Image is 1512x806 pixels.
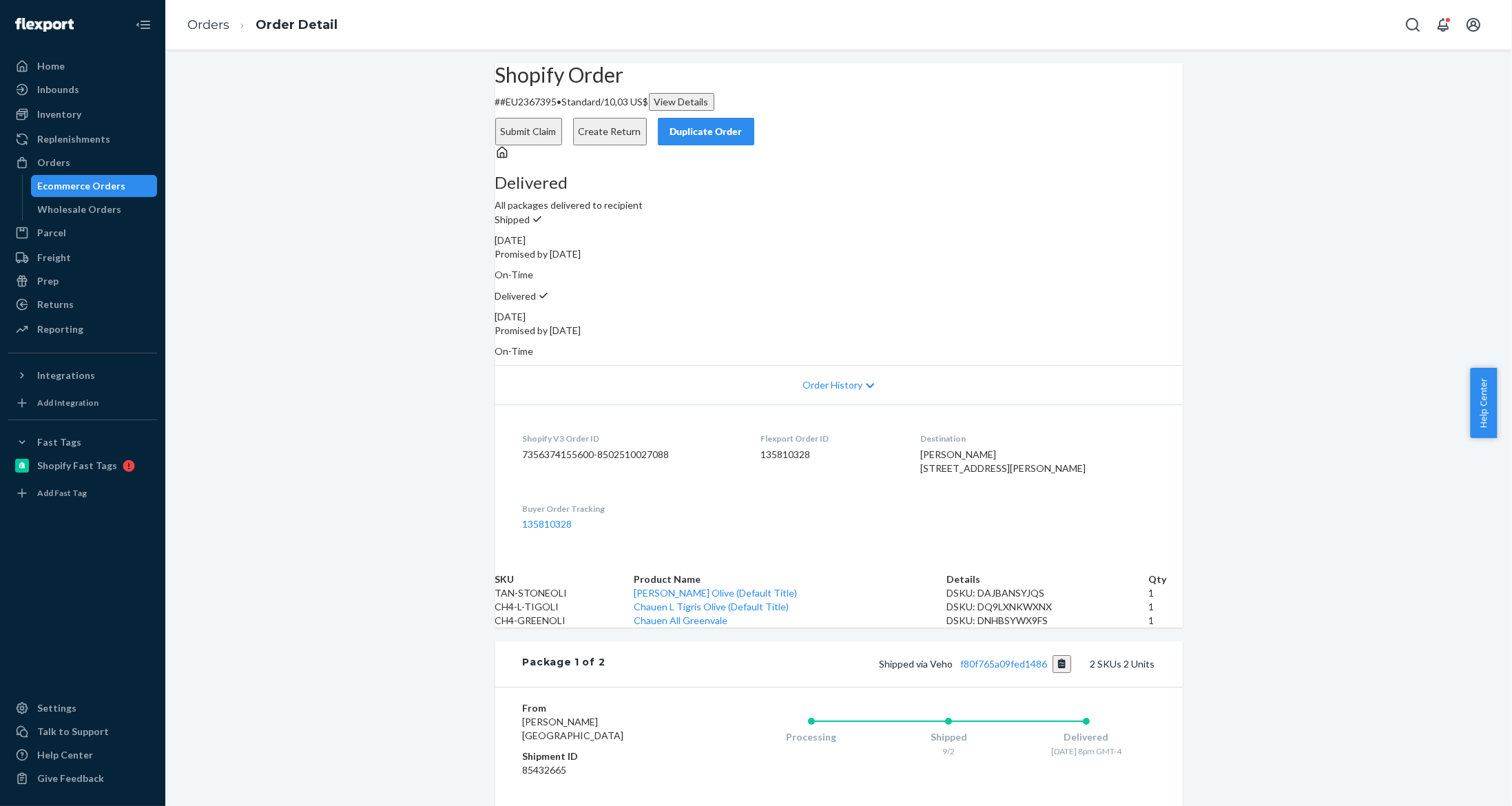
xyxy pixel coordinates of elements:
[37,156,70,169] div: Orders
[523,503,739,515] dt: Buyer Order Tracking
[1053,655,1071,673] button: Copy tracking number
[523,448,739,462] dd: 7356374155600-8502510027088
[8,431,157,453] button: Fast Tags
[495,572,634,586] th: SKU
[523,750,687,763] dt: Shipment ID
[8,744,157,766] a: Help Center
[523,763,687,777] dd: 85432665
[946,572,1148,586] th: Details
[495,289,1183,303] p: Delivered
[37,487,87,499] div: Add Fast Tag
[495,324,1183,338] p: Promised by [DATE]
[743,730,880,744] div: Processing
[495,63,1183,86] h2: Shopify Order
[557,96,562,107] span: •
[8,697,157,719] a: Settings
[1148,572,1183,586] th: Qty
[649,93,714,111] button: View Details
[256,17,338,32] a: Order Detail
[8,767,157,789] button: Give Feedback
[523,716,624,741] span: [PERSON_NAME] [GEOGRAPHIC_DATA]
[523,701,687,715] dt: From
[31,175,158,197] a: Ecommerce Orders
[658,118,754,145] button: Duplicate Order
[8,222,157,244] a: Parcel
[495,586,634,600] td: TAN-STONEOLI
[495,344,1183,358] p: On-Time
[946,614,1148,628] div: DSKU: DNHBSYWX9FS
[37,107,81,121] div: Inventory
[37,83,79,96] div: Inbounds
[37,748,93,762] div: Help Center
[879,658,1071,670] span: Shipped via Veho
[495,174,1183,212] div: All packages delivered to recipient
[37,322,83,336] div: Reporting
[37,298,74,311] div: Returns
[37,132,110,146] div: Replenishments
[8,318,157,340] a: Reporting
[1017,730,1155,744] div: Delivered
[495,614,634,628] td: CH4-GREENOLI
[8,293,157,316] a: Returns
[1399,11,1427,39] button: Open Search Box
[8,270,157,292] a: Prep
[38,179,126,193] div: Ecommerce Orders
[634,614,727,626] a: Chauen All Greenvale
[37,397,99,409] div: Add Integration
[562,96,601,107] span: Standard
[760,448,898,462] dd: 135810328
[802,378,862,392] span: Order History
[946,600,1148,614] div: DSKU: DQ9LXNKWXNX
[187,17,229,32] a: Orders
[495,234,1183,247] div: [DATE]
[31,198,158,220] a: Wholesale Orders
[1460,11,1487,39] button: Open account menu
[495,247,1183,261] p: Promised by [DATE]
[605,655,1154,673] div: 2 SKUs 2 Units
[920,448,1086,474] span: [PERSON_NAME] [STREET_ADDRESS][PERSON_NAME]
[8,392,157,414] a: Add Integration
[37,435,81,449] div: Fast Tags
[495,174,1183,192] h3: Delivered
[8,247,157,269] a: Freight
[37,226,66,240] div: Parcel
[37,701,76,715] div: Settings
[1429,11,1457,39] button: Open notifications
[1148,600,1183,614] td: 1
[1017,745,1155,757] div: [DATE] 8pm GMT-4
[495,118,562,145] button: Submit Claim
[634,572,946,586] th: Product Name
[130,11,157,39] button: Close Navigation
[8,152,157,174] a: Orders
[880,730,1017,744] div: Shipped
[8,128,157,150] a: Replenishments
[920,433,1155,444] dt: Destination
[8,55,157,77] a: Home
[8,721,157,743] a: Talk to Support
[8,79,157,101] a: Inbounds
[654,95,709,109] div: View Details
[523,518,572,530] a: 135810328
[1470,368,1497,438] button: Help Center
[8,364,157,386] button: Integrations
[634,587,797,599] a: [PERSON_NAME] Olive (Default Title)
[37,725,109,738] div: Talk to Support
[37,369,95,382] div: Integrations
[15,18,74,32] img: Flexport logo
[37,459,117,473] div: Shopify Fast Tags
[8,482,157,504] a: Add Fast Tag
[670,125,743,138] div: Duplicate Order
[8,455,157,477] a: Shopify Fast Tags
[37,772,104,785] div: Give Feedback
[176,5,349,45] ol: breadcrumbs
[8,103,157,125] a: Inventory
[634,601,789,612] a: Chauen L Tigris Olive (Default Title)
[37,251,71,265] div: Freight
[495,600,634,614] td: CH4-L-TIGOLI
[38,203,122,216] div: Wholesale Orders
[495,310,1183,324] div: [DATE]
[760,433,898,444] dt: Flexport Order ID
[523,655,605,673] div: Package 1 of 2
[495,93,1183,111] p: # #EU2367395 / 10,03 US$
